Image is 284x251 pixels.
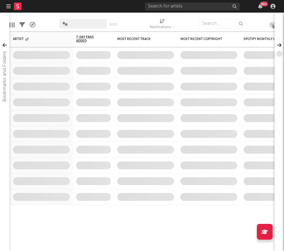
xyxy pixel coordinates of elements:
[9,16,15,34] div: Edit Columns
[199,19,246,28] input: Search...
[30,16,35,34] div: A&R Pipeline
[1,51,9,102] div: Bookmarks and Folders
[145,3,240,10] input: Search for artists
[258,4,263,9] button: 99+
[76,35,101,43] span: 7-Day Fans Added
[19,16,25,34] div: Filters
[150,24,175,31] div: Notifications (Artist)
[150,16,175,34] div: Notifications (Artist)
[109,23,117,26] button: Save
[180,37,228,41] div: Most Recent Copyright
[117,37,165,41] div: Most Recent Track
[260,2,268,6] div: 99 +
[13,37,60,41] div: Artist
